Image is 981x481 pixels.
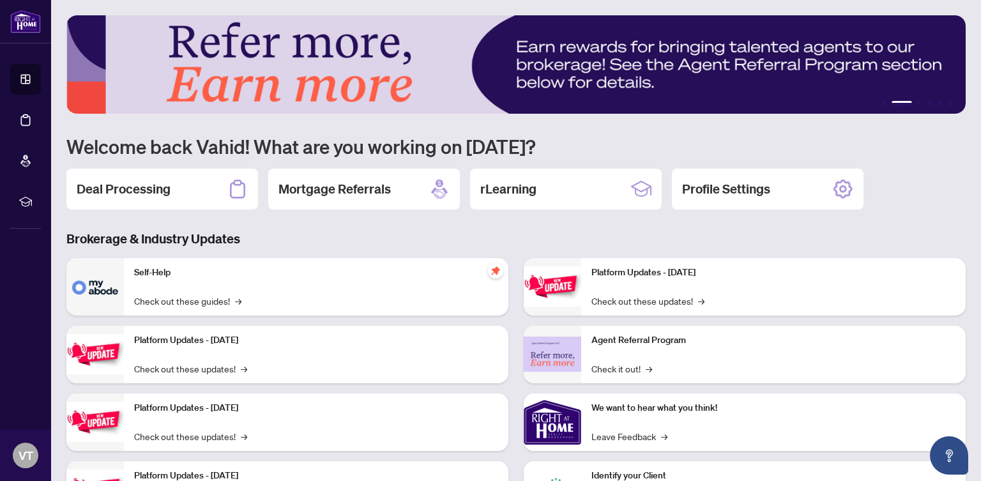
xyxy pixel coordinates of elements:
[881,101,886,106] button: 1
[66,402,124,442] img: Platform Updates - July 21, 2025
[134,362,247,376] a: Check out these updates!→
[134,294,241,308] a: Check out these guides!→
[19,447,33,464] span: VT
[66,334,124,374] img: Platform Updates - September 16, 2025
[591,401,955,415] p: We want to hear what you think!
[480,180,536,198] h2: rLearning
[66,230,966,248] h3: Brokerage & Industry Updates
[591,362,652,376] a: Check it out!→
[682,180,770,198] h2: Profile Settings
[698,294,704,308] span: →
[241,362,247,376] span: →
[134,429,247,443] a: Check out these updates!→
[134,401,498,415] p: Platform Updates - [DATE]
[661,429,667,443] span: →
[278,180,391,198] h2: Mortgage Referrals
[591,429,667,443] a: Leave Feedback→
[235,294,241,308] span: →
[524,266,581,307] img: Platform Updates - June 23, 2025
[134,266,498,280] p: Self-Help
[488,263,503,279] span: pushpin
[524,393,581,451] img: We want to hear what you think!
[134,333,498,347] p: Platform Updates - [DATE]
[930,436,968,475] button: Open asap
[77,180,171,198] h2: Deal Processing
[524,337,581,372] img: Agent Referral Program
[591,333,955,347] p: Agent Referral Program
[917,101,922,106] button: 3
[66,258,124,316] img: Self-Help
[591,266,955,280] p: Platform Updates - [DATE]
[938,101,943,106] button: 5
[241,429,247,443] span: →
[646,362,652,376] span: →
[66,134,966,158] h1: Welcome back Vahid! What are you working on [DATE]?
[10,10,41,33] img: logo
[892,101,912,106] button: 2
[948,101,953,106] button: 6
[927,101,932,106] button: 4
[66,15,966,114] img: Slide 1
[591,294,704,308] a: Check out these updates!→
